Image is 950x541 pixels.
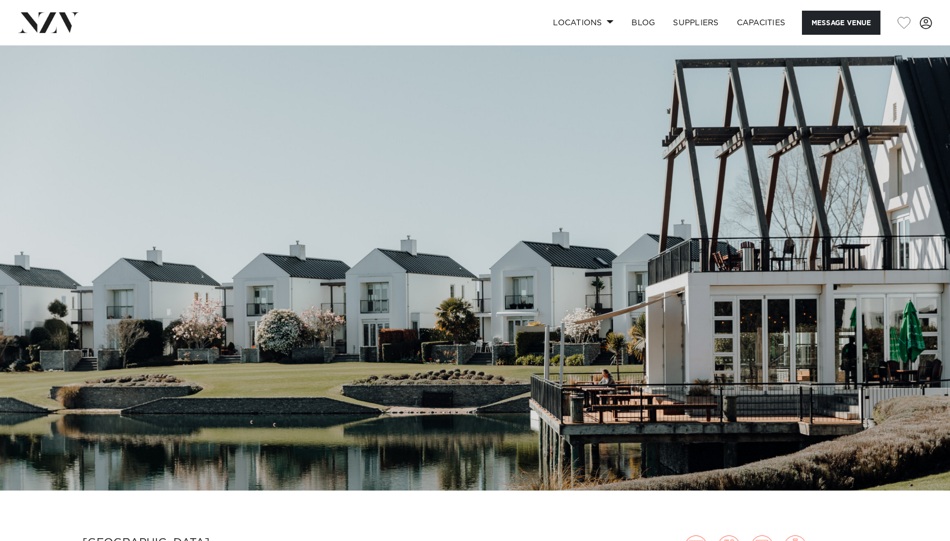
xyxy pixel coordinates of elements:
[802,11,880,35] button: Message Venue
[18,12,79,33] img: nzv-logo.png
[622,11,664,35] a: BLOG
[664,11,727,35] a: SUPPLIERS
[544,11,622,35] a: Locations
[728,11,795,35] a: Capacities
